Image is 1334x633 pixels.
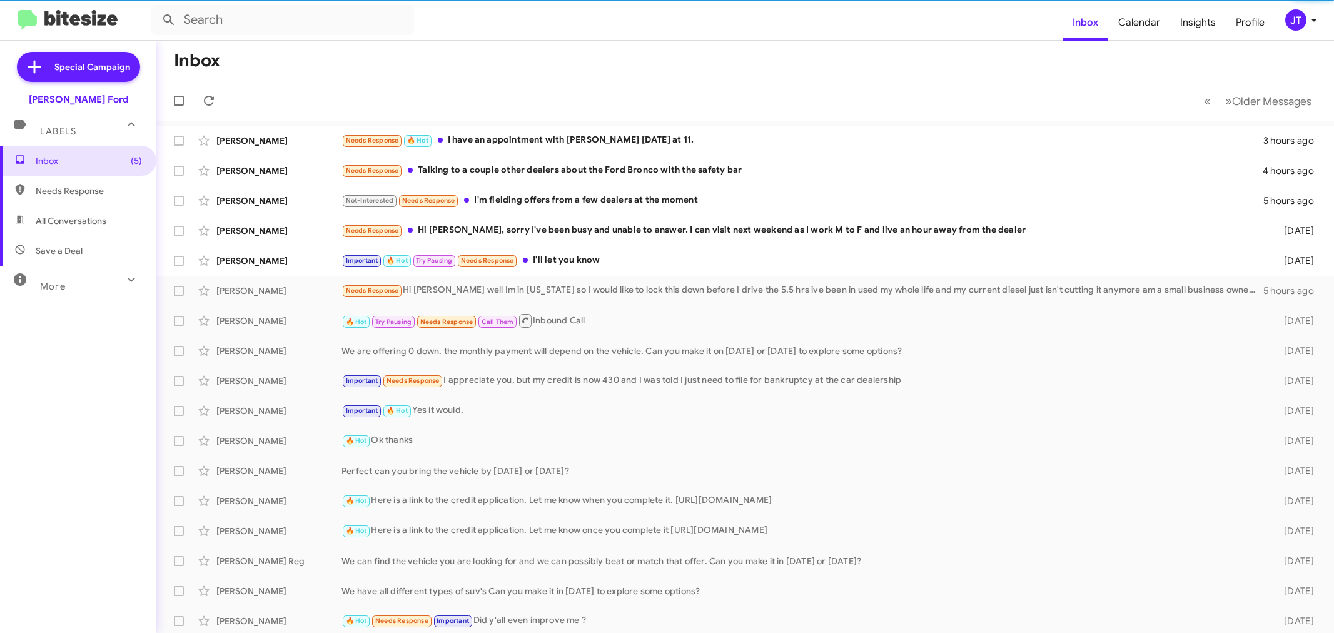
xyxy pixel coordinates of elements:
span: Call Them [482,318,514,326]
div: Perfect can you bring the vehicle by [DATE] or [DATE]? [341,465,1262,477]
div: [DATE] [1262,405,1324,417]
span: 🔥 Hot [346,497,367,505]
div: Yes it would. [341,403,1262,418]
button: Next [1218,88,1319,114]
nav: Page navigation example [1197,88,1319,114]
div: [DATE] [1262,375,1324,387]
div: Did y'all even improve me ? [341,614,1262,628]
button: JT [1275,9,1320,31]
span: Important [346,407,378,415]
span: Important [346,256,378,265]
div: [DATE] [1262,495,1324,507]
span: Needs Response [375,617,428,625]
div: [DATE] [1262,465,1324,477]
span: Needs Response [346,136,399,144]
span: 🔥 Hot [346,437,367,445]
div: [PERSON_NAME] [216,465,341,477]
div: Inbound Call [341,313,1262,328]
span: Needs Response [402,196,455,205]
div: I have an appointment with [PERSON_NAME] [DATE] at 11. [341,133,1262,148]
div: Talking to a couple other dealers about the Ford Bronco with the safety bar [341,163,1262,178]
span: » [1225,93,1232,109]
a: Inbox [1063,4,1108,41]
div: [PERSON_NAME] [216,405,341,417]
span: Important [346,377,378,385]
div: [DATE] [1262,555,1324,567]
span: More [40,281,66,292]
div: [PERSON_NAME] Reg [216,555,341,567]
div: [DATE] [1262,225,1324,237]
div: Hi [PERSON_NAME] well Im in [US_STATE] so I would like to lock this down before I drive the 5.5 h... [341,283,1262,298]
div: 5 hours ago [1262,285,1324,297]
input: Search [151,5,414,35]
div: [DATE] [1262,525,1324,537]
span: Try Pausing [416,256,452,265]
span: Older Messages [1232,94,1311,108]
div: [PERSON_NAME] [216,375,341,387]
a: Profile [1226,4,1275,41]
div: [PERSON_NAME] [216,255,341,267]
span: Not-Interested [346,196,394,205]
div: Here is a link to the credit application. Let me know once you complete it [URL][DOMAIN_NAME] [341,524,1262,538]
span: Labels [40,126,76,137]
div: I appreciate you, but my credit is now 430 and I was told I just need to file for bankruptcy at t... [341,373,1262,388]
div: Ok thanks [341,433,1262,448]
div: [DATE] [1262,435,1324,447]
div: [PERSON_NAME] [216,345,341,357]
div: We are offering 0 down. the monthly payment will depend on the vehicle. Can you make it on [DATE]... [341,345,1262,357]
span: Needs Response [36,185,142,197]
h1: Inbox [174,51,220,71]
div: [PERSON_NAME] [216,285,341,297]
div: [PERSON_NAME] [216,315,341,327]
span: (5) [131,154,142,167]
span: Special Campaign [54,61,130,73]
span: 🔥 Hot [407,136,428,144]
span: Important [437,617,469,625]
span: 🔥 Hot [387,407,408,415]
span: Needs Response [387,377,440,385]
button: Previous [1196,88,1218,114]
div: 3 hours ago [1262,134,1324,147]
div: We have all different types of suv's Can you make it in [DATE] to explore some options? [341,585,1262,597]
div: [PERSON_NAME] [216,585,341,597]
span: Needs Response [461,256,514,265]
span: Save a Deal [36,245,83,257]
div: [PERSON_NAME] [216,165,341,177]
div: [DATE] [1262,585,1324,597]
div: [PERSON_NAME] [216,195,341,207]
span: 🔥 Hot [387,256,408,265]
div: [PERSON_NAME] [216,495,341,507]
div: [PERSON_NAME] [216,134,341,147]
a: Special Campaign [17,52,140,82]
span: Needs Response [346,226,399,235]
div: Here is a link to the credit application. Let me know when you complete it. [URL][DOMAIN_NAME] [341,494,1262,508]
div: JT [1285,9,1306,31]
div: We can find the vehicle you are looking for and we can possibly beat or match that offer. Can you... [341,555,1262,567]
span: Try Pausing [375,318,412,326]
span: 🔥 Hot [346,527,367,535]
span: Needs Response [346,286,399,295]
span: All Conversations [36,215,106,227]
span: Needs Response [420,318,473,326]
div: [PERSON_NAME] [216,525,341,537]
a: Calendar [1108,4,1170,41]
div: I'll let you know [341,253,1262,268]
span: 🔥 Hot [346,617,367,625]
span: « [1204,93,1211,109]
a: Insights [1170,4,1226,41]
div: 4 hours ago [1262,165,1324,177]
div: I'm fielding offers from a few dealers at the moment [341,193,1262,208]
div: [DATE] [1262,345,1324,357]
div: [PERSON_NAME] [216,435,341,447]
span: Needs Response [346,166,399,175]
div: [PERSON_NAME] Ford [29,93,128,106]
div: Hi [PERSON_NAME], sorry I've been busy and unable to answer. I can visit next weekend as I work M... [341,223,1262,238]
span: Inbox [36,154,142,167]
span: 🔥 Hot [346,318,367,326]
div: [PERSON_NAME] [216,225,341,237]
div: [PERSON_NAME] [216,615,341,627]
